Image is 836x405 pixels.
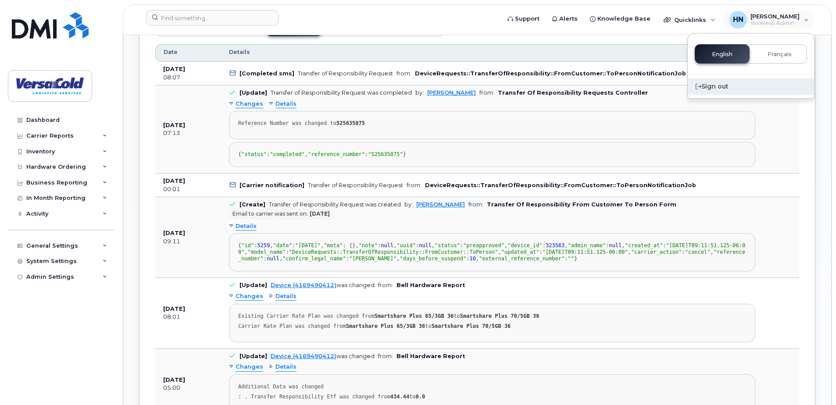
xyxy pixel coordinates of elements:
[241,242,254,249] span: "id"
[397,282,465,288] b: Bell Hardware Report
[239,353,267,359] b: [Update]
[295,242,321,249] span: "[DATE]"
[750,13,800,20] span: [PERSON_NAME]
[275,363,297,371] span: Details
[723,11,815,28] div: Haneef Nathoo
[270,151,304,157] span: "completed"
[359,242,378,249] span: "note"
[498,89,648,96] b: Transfer Of Responsibility Requests Controller
[568,256,574,262] span: ""
[282,256,346,262] span: "confirm_legal_name"
[271,282,336,288] a: Device (4169490412)
[238,242,745,255] span: "[DATE]T09:11:51.125-06:00"
[232,210,308,218] span: Email to carrier was sent on:
[324,242,343,249] span: "meta"
[625,242,663,249] span: "created_at"
[501,249,539,255] span: "updated_at"
[463,242,504,249] span: "preapproved"
[419,242,432,249] span: null
[435,242,460,249] span: "status"
[397,353,465,359] b: Bell Hardware Report
[308,151,365,157] span: "reference_number"
[515,14,539,23] span: Support
[163,238,213,245] div: 09:11
[308,182,403,188] div: Transfer of Responsibility Request
[257,242,270,249] span: 5259
[416,394,425,400] strong: 0.0
[238,120,746,127] div: Reference Number was changed to
[310,210,330,218] b: [DATE]
[238,394,746,400] div: : . Transfer Responsibility Etf was changed from to
[229,48,250,56] span: Details
[271,282,375,288] div: was changed
[241,151,267,157] span: "status"
[415,70,686,77] b: DeviceRequests::TransferOfResponsibility::FromCustomer::ToPersonNotificationJob
[163,384,213,392] div: 05:00
[239,201,265,208] b: [Create]
[163,129,213,137] div: 07:13
[163,230,185,236] b: [DATE]
[407,182,422,188] span: from:
[163,313,213,321] div: 08:01
[238,323,746,330] div: Carrier Rate Plan was changed from to
[267,256,279,262] span: null
[468,201,483,208] span: from:
[269,201,401,208] div: Transfer of Responsibility Request was created
[432,323,511,329] strong: Smartshare Plus 70/5GB 36
[479,89,494,96] span: from:
[248,249,286,255] span: "model_name"
[164,48,178,56] span: Date
[400,256,467,262] span: "days_before_suspend"
[163,306,185,312] b: [DATE]
[559,14,578,23] span: Alerts
[239,282,267,288] b: [Update]
[568,242,606,249] span: "admin_name"
[507,242,542,249] span: "device_id"
[239,89,267,96] b: [Update]
[346,323,425,329] strong: Smartshare Plus 65/3GB 36
[609,242,622,249] span: null
[336,120,365,126] strong: 525635075
[271,353,375,359] div: was changed
[236,222,257,231] span: Details
[375,313,454,319] strong: Smartshare Plus 65/3GB 36
[236,100,263,108] span: Changes
[416,201,465,208] a: [PERSON_NAME]
[657,11,722,28] div: Quicklinks
[368,151,403,157] span: "525635075"
[163,185,213,193] div: 00:01
[238,313,746,320] div: Existing Carrier Rate Plan was changed from to
[163,178,185,184] b: [DATE]
[469,256,475,262] span: 10
[404,201,413,208] span: by:
[349,256,397,262] span: "[PERSON_NAME]"
[688,78,814,95] div: Sign out
[239,70,294,77] b: [Completed sms]
[239,182,304,188] b: [Carrier notification]
[487,201,676,208] b: Transfer Of Responsibility From Customer To Person Form
[584,10,657,28] a: Knowledge Base
[271,89,412,96] div: Transfer of Responsibility Request was completed
[460,313,539,319] strong: Smartshare Plus 70/5GB 36
[378,353,393,359] span: from:
[275,292,297,301] span: Details
[146,10,279,26] input: Find something...
[427,89,476,96] a: [PERSON_NAME]
[390,394,409,400] strong: 434.44
[298,70,393,77] div: Transfer of Responsibility Request
[236,292,263,301] span: Changes
[381,242,393,249] span: null
[273,242,292,249] span: "date"
[631,249,682,255] span: "carrier_action"
[238,249,745,262] span: "reference_number"
[546,242,564,249] span: 323563
[750,20,800,27] span: Wireless Admin
[597,14,650,23] span: Knowledge Base
[425,182,696,188] b: DeviceRequests::TransferOfResponsibility::FromCustomer::ToPersonNotificationJob
[397,242,415,249] span: "uuid"
[378,282,393,288] span: from:
[733,14,743,25] span: HN
[275,100,297,108] span: Details
[238,242,746,262] div: { : , : , : {}, : , : , : , : , : , : , : , : , : , : , : , : , : }
[685,249,711,255] span: "cancel"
